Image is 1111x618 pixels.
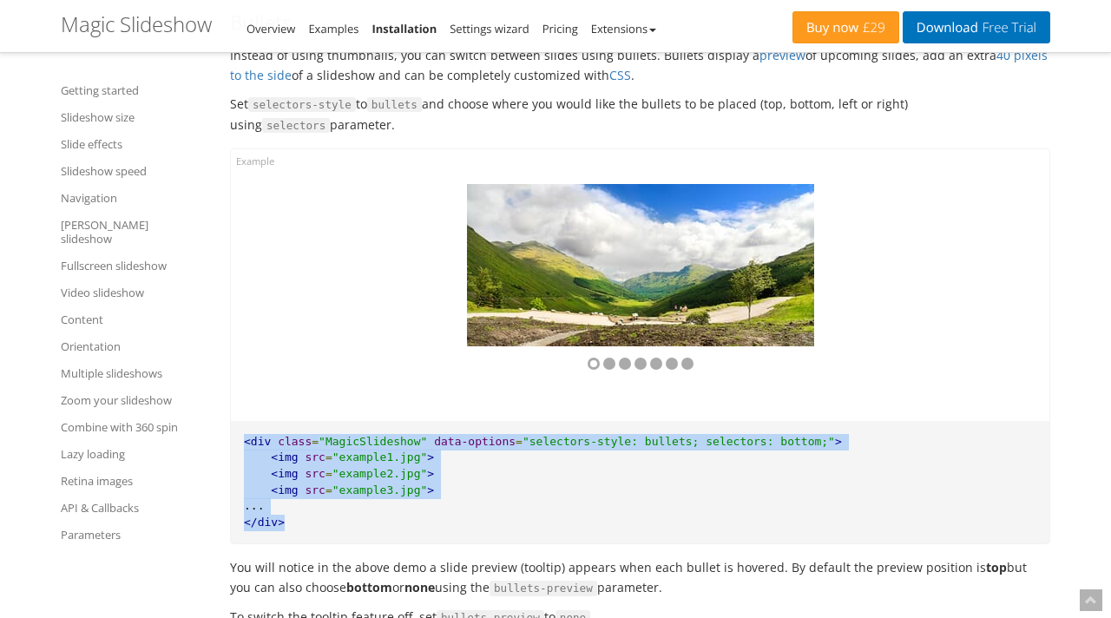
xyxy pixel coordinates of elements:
a: Getting started [61,80,208,101]
a: Lazy loading [61,444,208,464]
span: > [835,435,842,448]
span: ... [244,499,264,512]
span: "example3.jpg" [332,483,428,496]
span: src [305,450,325,463]
span: = [325,450,332,463]
a: Slide effects [61,134,208,154]
img: bullets slideshow javascript [467,184,814,346]
span: <img [271,467,298,480]
span: > [427,483,434,496]
span: > [427,450,434,463]
span: data-options [434,435,516,448]
a: Slideshow speed [61,161,208,181]
span: "selectors-style: bullets; selectors: bottom;" [523,435,835,448]
a: Overview [247,21,295,36]
a: Pricing [542,21,578,36]
a: CSS [609,67,631,83]
a: Examples [308,21,358,36]
a: Fullscreen slideshow [61,255,208,276]
a: Extensions [591,21,656,36]
span: bullets [367,97,422,113]
span: = [325,483,332,496]
span: = [312,435,319,448]
span: class [278,435,312,448]
a: API & Callbacks [61,497,208,518]
span: </div> [244,516,285,529]
a: Retina images [61,470,208,491]
span: = [516,435,523,448]
span: "example2.jpg" [332,467,428,480]
a: Parameters [61,524,208,545]
span: "MagicSlideshow" [319,435,427,448]
a: Multiple slideshows [61,363,208,384]
span: = [325,467,332,480]
span: bullets-preview [490,581,597,596]
a: preview [759,47,805,63]
a: DownloadFree Trial [903,11,1050,43]
a: Content [61,309,208,330]
a: Combine with 360 spin [61,417,208,437]
h1: Magic Slideshow [61,13,212,36]
span: <div [244,435,271,448]
strong: top [986,559,1007,575]
p: Set to and choose where you would like the bullets to be placed (top, bottom, left or right) usin... [230,94,1050,135]
span: selectors-style [248,97,356,113]
a: Installation [371,21,437,36]
a: Video slideshow [61,282,208,303]
span: Free Trial [978,21,1036,35]
a: Zoom your slideshow [61,390,208,411]
span: src [305,467,325,480]
a: Navigation [61,187,208,208]
a: Settings wizard [450,21,529,36]
span: <img [271,450,298,463]
span: > [427,467,434,480]
p: You will notice in the above demo a slide preview (tooltip) appears when each bullet is hovered. ... [230,557,1050,598]
a: Orientation [61,336,208,357]
a: Buy now£29 [792,11,899,43]
a: 40 pixels to the side [230,47,1048,83]
span: src [305,483,325,496]
strong: bottom [346,579,392,595]
span: <img [271,483,298,496]
strong: none [404,579,435,595]
span: selectors [262,118,330,134]
p: Instead of using thumbnails, you can switch between slides using bullets. Bullets display a of up... [230,45,1050,85]
span: £29 [858,21,885,35]
a: Slideshow size [61,107,208,128]
span: "example1.jpg" [332,450,428,463]
a: [PERSON_NAME] slideshow [61,214,208,249]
